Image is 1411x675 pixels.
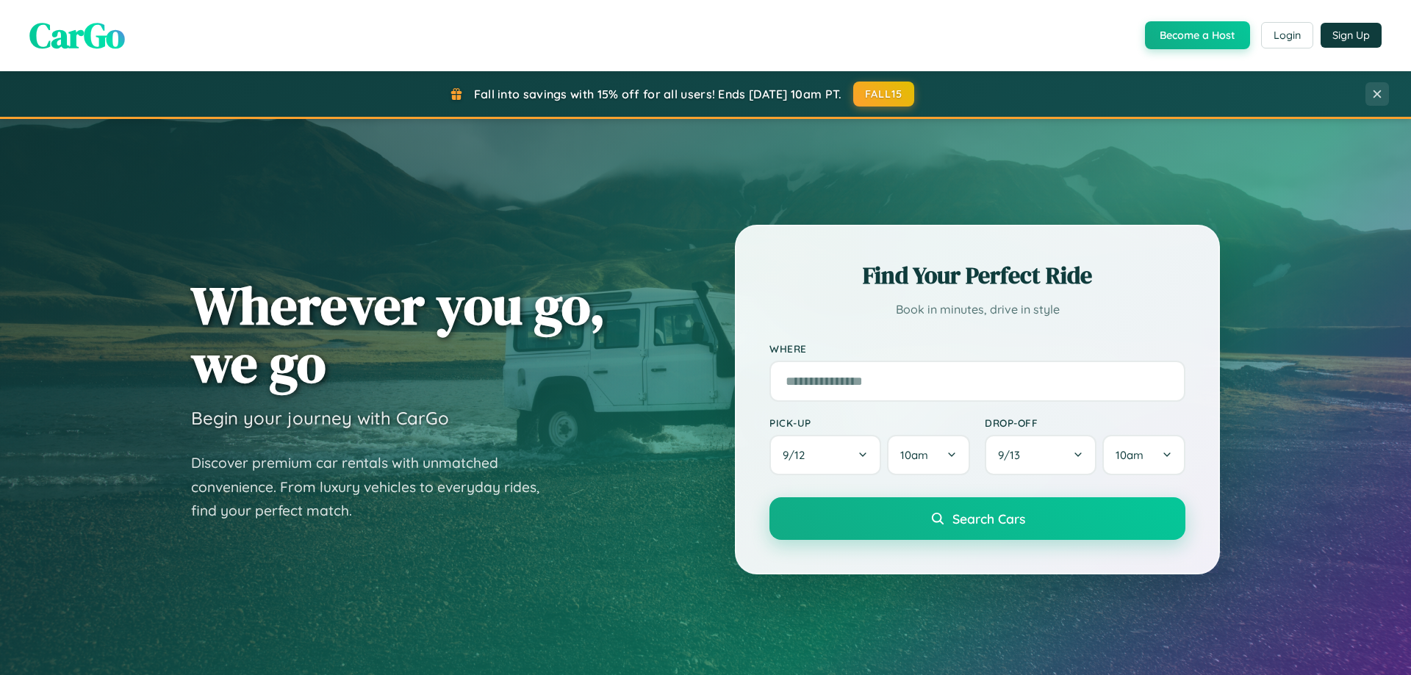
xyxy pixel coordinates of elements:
[191,276,606,392] h1: Wherever you go, we go
[1145,21,1250,49] button: Become a Host
[1261,22,1313,48] button: Login
[998,448,1027,462] span: 9 / 13
[191,451,559,523] p: Discover premium car rentals with unmatched convenience. From luxury vehicles to everyday rides, ...
[29,11,125,59] span: CarGo
[769,497,1185,540] button: Search Cars
[191,407,449,429] h3: Begin your journey with CarGo
[952,510,1025,527] span: Search Cars
[474,87,842,101] span: Fall into savings with 15% off for all users! Ends [DATE] 10am PT.
[1102,435,1185,475] button: 10am
[769,342,1185,355] label: Where
[769,259,1185,292] h2: Find Your Perfect Ride
[985,435,1096,475] button: 9/13
[887,435,970,475] button: 10am
[1321,23,1382,48] button: Sign Up
[900,448,928,462] span: 10am
[783,448,812,462] span: 9 / 12
[985,416,1185,429] label: Drop-off
[1116,448,1143,462] span: 10am
[853,82,915,107] button: FALL15
[769,416,970,429] label: Pick-up
[769,435,881,475] button: 9/12
[769,299,1185,320] p: Book in minutes, drive in style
